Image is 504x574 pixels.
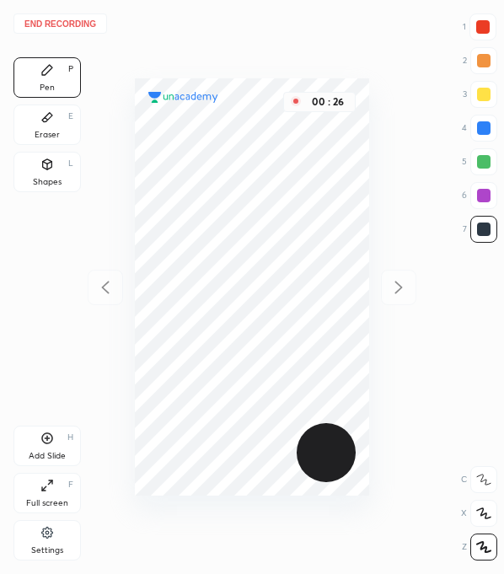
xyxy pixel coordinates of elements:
div: 00 : 26 [308,96,348,108]
div: 1 [463,13,496,40]
div: Add Slide [29,452,66,460]
div: 4 [462,115,497,142]
div: H [67,433,73,442]
div: 2 [463,47,497,74]
div: 6 [462,182,497,209]
div: F [68,480,73,489]
div: 5 [462,148,497,175]
div: Settings [31,546,63,555]
img: logo.38c385cc.svg [148,92,218,102]
div: P [68,65,73,73]
div: Z [462,534,497,561]
div: X [461,500,497,527]
div: C [461,466,497,493]
div: Shapes [33,178,62,186]
div: 3 [463,81,497,108]
div: Pen [40,83,55,92]
button: End recording [13,13,107,34]
div: 7 [463,216,497,243]
div: L [68,159,73,168]
div: Eraser [35,131,60,139]
div: Full screen [26,499,68,507]
div: E [68,112,73,121]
